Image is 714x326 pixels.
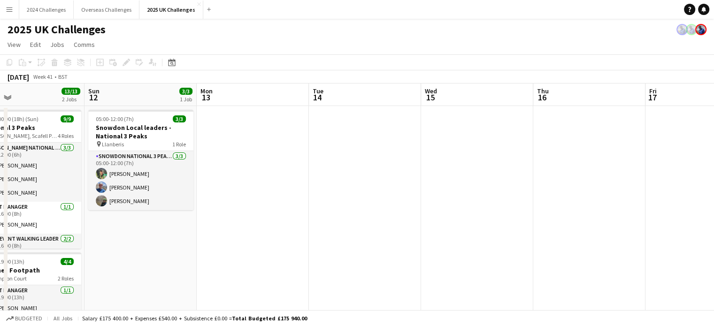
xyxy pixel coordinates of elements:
a: Comms [70,38,99,51]
span: All jobs [52,315,74,322]
span: Edit [30,40,41,49]
div: [DATE] [8,72,29,82]
h1: 2025 UK Challenges [8,23,106,37]
button: 2024 Challenges [19,0,74,19]
div: BST [58,73,68,80]
span: Comms [74,40,95,49]
app-user-avatar: Andy Baker [676,24,688,35]
span: Total Budgeted £175 940.00 [232,315,307,322]
app-user-avatar: Andy Baker [695,24,706,35]
a: Edit [26,38,45,51]
a: View [4,38,24,51]
button: Overseas Challenges [74,0,139,19]
span: Jobs [50,40,64,49]
div: Salary £175 400.00 + Expenses £540.00 + Subsistence £0.00 = [82,315,307,322]
span: View [8,40,21,49]
span: Week 41 [31,73,54,80]
button: 2025 UK Challenges [139,0,203,19]
button: Budgeted [5,313,44,324]
a: Jobs [46,38,68,51]
span: Budgeted [15,315,42,322]
app-user-avatar: Andy Baker [686,24,697,35]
